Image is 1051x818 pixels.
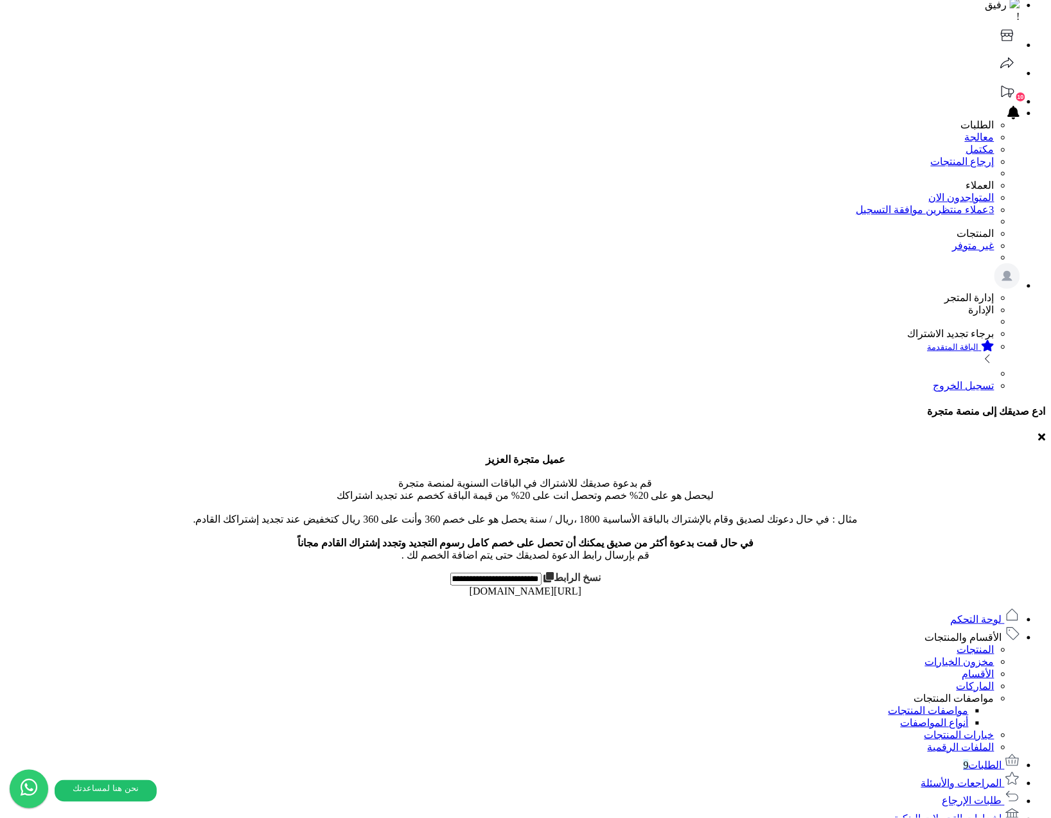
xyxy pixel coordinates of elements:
a: مكتمل [966,144,994,155]
label: نسخ الرابط [542,572,601,583]
a: المتواجدون الان [929,192,994,203]
b: في حال قمت بدعوة أكثر من صديق يمكنك أن تحصل على خصم كامل رسوم التجديد وتجدد إشتراك القادم مجاناً [297,537,754,548]
a: الطلبات9 [964,760,1020,770]
div: 10 [1016,92,1025,101]
a: مخزون الخيارات [925,656,994,667]
a: الماركات [957,681,994,692]
a: خيارات المنتجات [924,729,994,740]
span: الطلبات [964,760,1002,770]
span: 3 [989,204,994,215]
span: 9 [964,760,969,770]
span: الأقسام والمنتجات [925,632,1002,643]
a: المنتجات [957,644,994,655]
a: المراجعات والأسئلة [921,778,1020,788]
small: الباقة المتقدمة [928,342,979,352]
a: طلبات الإرجاع [942,796,1020,806]
span: طلبات الإرجاع [942,796,1002,806]
li: الطلبات [5,119,994,131]
a: غير متوفر [953,240,994,251]
a: الملفات الرقمية [928,742,994,753]
a: أنواع المواصفات [901,717,969,728]
li: برجاء تجديد الاشتراك [5,327,994,340]
div: [URL][DOMAIN_NAME] [5,586,1046,597]
li: المنتجات [5,227,994,239]
a: لوحة التحكم [951,614,1020,625]
span: إدارة المتجر [945,292,994,303]
li: العملاء [5,179,994,191]
a: معالجة [5,131,994,143]
a: الباقة المتقدمة [5,340,994,368]
li: الإدارة [5,304,994,316]
span: لوحة التحكم [951,614,1002,625]
span: المراجعات والأسئلة [921,778,1002,788]
a: إرجاع المنتجات [931,156,994,167]
div: ! [5,11,1020,22]
h4: ادع صديقك إلى منصة متجرة [5,405,1046,417]
b: عميل متجرة العزيز [486,454,565,465]
a: مواصفات المنتجات [914,693,994,704]
a: مواصفات المنتجات [888,705,969,716]
p: قم بدعوة صديقك للاشتراك في الباقات السنوية لمنصة متجرة ليحصل هو على 20% خصم وتحصل انت على 20% من ... [5,453,1046,561]
a: الأقسام [962,668,994,679]
a: تحديثات المنصة [994,96,1020,107]
a: تسجيل الخروج [933,380,994,391]
a: 3عملاء منتظرين موافقة التسجيل [856,204,994,215]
